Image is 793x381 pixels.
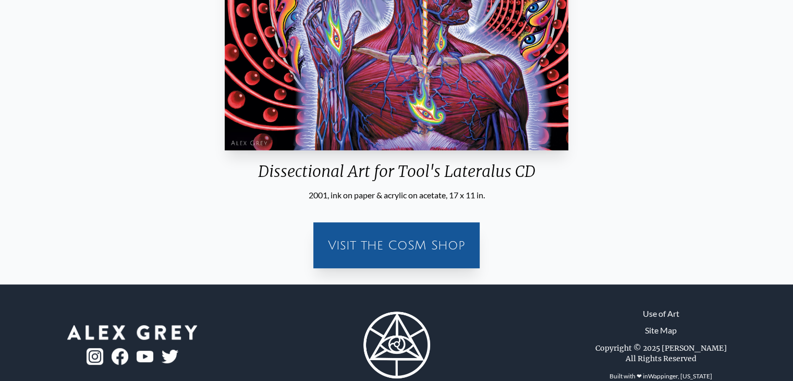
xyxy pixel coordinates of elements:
[221,162,573,189] div: Dissectional Art for Tool's Lateralus CD
[626,353,697,364] div: All Rights Reserved
[87,348,103,365] img: ig-logo.png
[595,343,727,353] div: Copyright © 2025 [PERSON_NAME]
[137,351,153,363] img: youtube-logo.png
[221,189,573,201] div: 2001, ink on paper & acrylic on acetate, 17 x 11 in.
[112,348,128,365] img: fb-logo.png
[162,350,178,363] img: twitter-logo.png
[320,229,473,262] a: Visit the CoSM Shop
[648,372,712,380] a: Wappinger, [US_STATE]
[645,324,677,337] a: Site Map
[643,307,679,320] a: Use of Art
